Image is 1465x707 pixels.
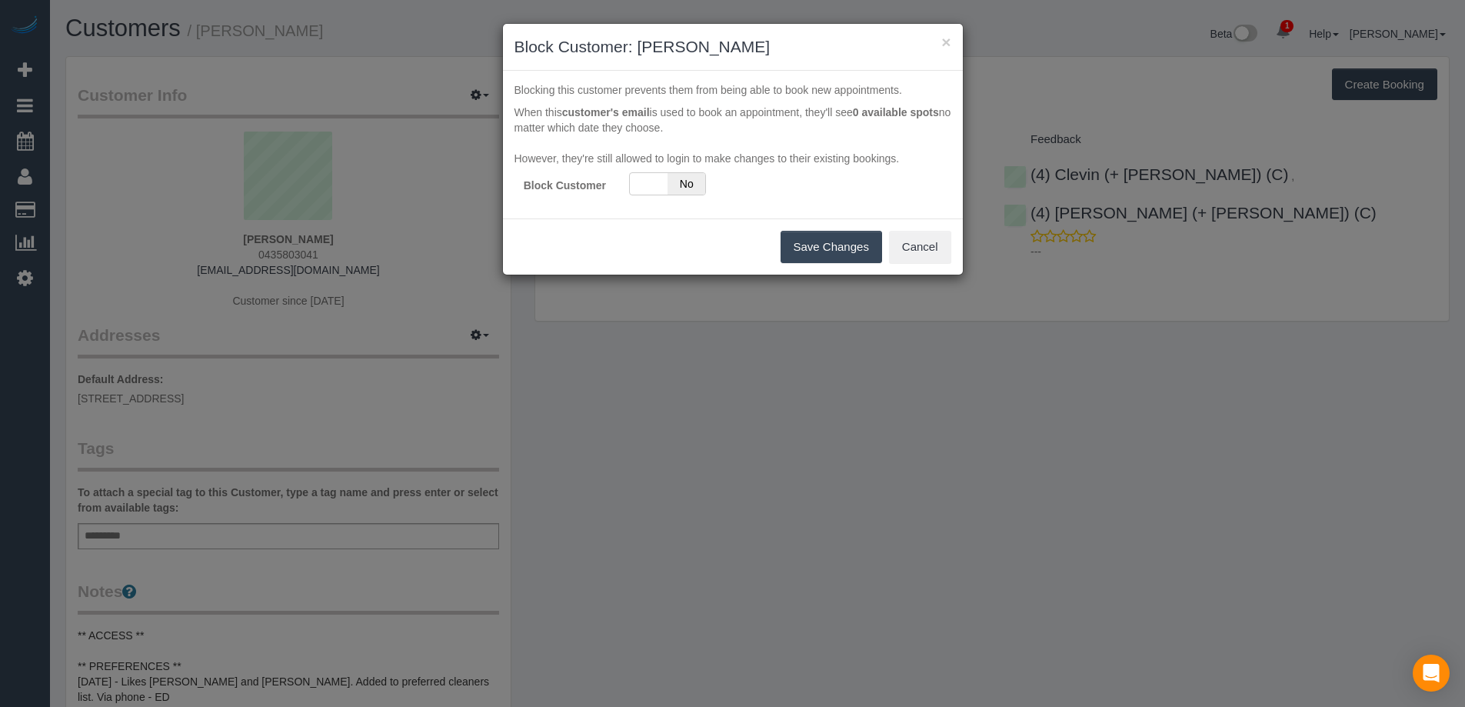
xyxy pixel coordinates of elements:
[503,172,618,193] label: Block Customer
[1413,655,1450,692] div: Open Intercom Messenger
[514,105,951,166] p: When this is used to book an appointment, they'll see no matter which date they choose. However, ...
[514,82,951,98] p: Blocking this customer prevents them from being able to book new appointments.
[853,106,939,118] strong: 0 available spots
[562,106,650,118] b: customer's email
[781,231,882,263] button: Save Changes
[668,173,705,195] span: No
[889,231,951,263] button: Cancel
[514,35,951,58] h3: Block Customer: [PERSON_NAME]
[941,34,951,50] button: ×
